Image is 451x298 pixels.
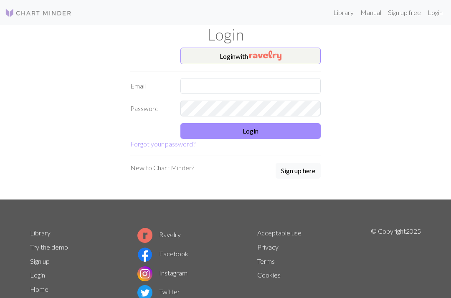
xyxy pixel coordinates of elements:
a: Privacy [257,243,279,251]
a: Sign up free [385,4,424,21]
a: Acceptable use [257,229,302,237]
label: Password [125,101,175,116]
a: Terms [257,257,275,265]
a: Instagram [137,269,187,277]
img: Instagram logo [137,266,152,281]
a: Library [30,229,51,237]
a: Forgot your password? [130,140,195,148]
a: Twitter [137,288,180,295]
a: Manual [357,4,385,21]
button: Loginwith [180,48,321,64]
img: Logo [5,8,72,18]
label: Email [125,78,175,94]
a: Facebook [137,250,188,258]
a: Ravelry [137,230,181,238]
a: Cookies [257,271,281,279]
button: Sign up here [276,163,321,179]
h1: Login [25,25,426,44]
a: Home [30,285,48,293]
img: Ravelry [249,51,281,61]
a: Sign up here [276,163,321,179]
button: Login [180,123,321,139]
a: Try the demo [30,243,68,251]
a: Sign up [30,257,50,265]
img: Ravelry logo [137,228,152,243]
a: Login [30,271,45,279]
a: Login [424,4,446,21]
p: New to Chart Minder? [130,163,194,173]
img: Facebook logo [137,247,152,262]
a: Library [330,4,357,21]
